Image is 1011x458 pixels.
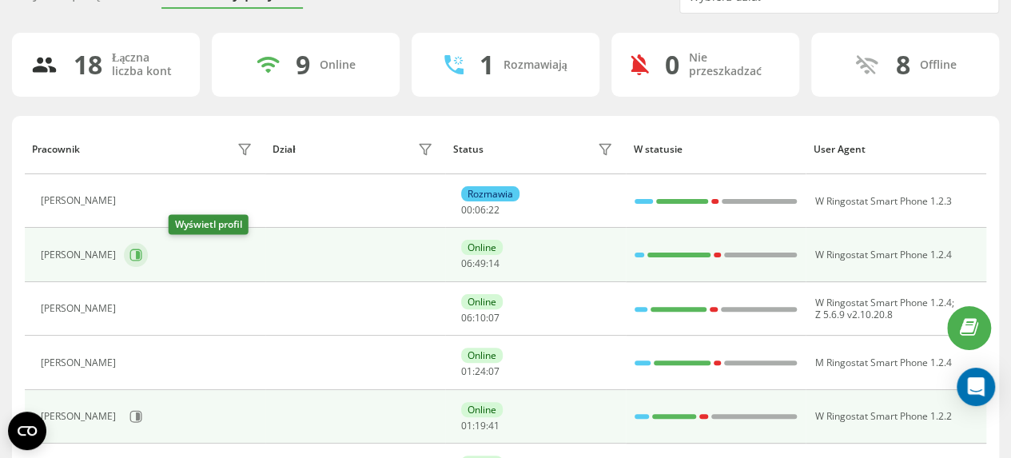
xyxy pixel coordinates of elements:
[461,258,500,269] div: : :
[957,368,995,406] div: Open Intercom Messenger
[475,311,486,325] span: 10
[665,50,679,80] div: 0
[814,296,951,309] span: W Ringostat Smart Phone 1.2.4
[453,144,484,155] div: Status
[461,313,500,324] div: : :
[461,348,503,363] div: Online
[488,419,500,432] span: 41
[920,58,957,72] div: Offline
[475,203,486,217] span: 06
[461,203,472,217] span: 00
[41,249,120,261] div: [PERSON_NAME]
[896,50,910,80] div: 8
[41,195,120,206] div: [PERSON_NAME]
[461,419,472,432] span: 01
[461,240,503,255] div: Online
[814,356,951,369] span: M Ringostat Smart Phone 1.2.4
[461,402,503,417] div: Online
[74,50,102,80] div: 18
[296,50,310,80] div: 9
[461,311,472,325] span: 06
[814,248,951,261] span: W Ringostat Smart Phone 1.2.4
[488,203,500,217] span: 22
[169,215,249,235] div: Wyświetl profil
[461,257,472,270] span: 06
[461,364,472,378] span: 01
[480,50,494,80] div: 1
[461,366,500,377] div: : :
[112,51,181,78] div: Łączna liczba kont
[475,364,486,378] span: 24
[633,144,798,155] div: W statusie
[41,303,120,314] div: [PERSON_NAME]
[475,419,486,432] span: 19
[273,144,295,155] div: Dział
[461,205,500,216] div: : :
[814,409,951,423] span: W Ringostat Smart Phone 1.2.2
[461,420,500,432] div: : :
[8,412,46,450] button: Open CMP widget
[488,311,500,325] span: 07
[814,144,979,155] div: User Agent
[320,58,356,72] div: Online
[461,294,503,309] div: Online
[504,58,567,72] div: Rozmawiają
[32,144,80,155] div: Pracownik
[475,257,486,270] span: 49
[41,357,120,368] div: [PERSON_NAME]
[41,411,120,422] div: [PERSON_NAME]
[689,51,780,78] div: Nie przeszkadzać
[488,364,500,378] span: 07
[814,308,892,321] span: Z 5.6.9 v2.10.20.8
[461,186,519,201] div: Rozmawia
[488,257,500,270] span: 14
[814,194,951,208] span: W Ringostat Smart Phone 1.2.3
